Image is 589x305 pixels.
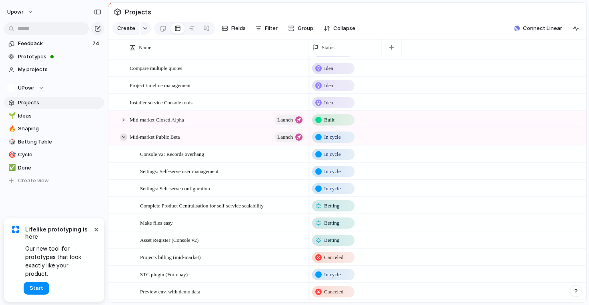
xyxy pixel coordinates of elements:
span: Canceled [324,288,343,296]
span: Mid-market Closed Alpha [130,115,184,124]
span: UPowr [18,84,34,92]
a: ✅Done [4,162,104,174]
button: Filter [252,22,281,35]
span: Settings: Self-serve configuration [140,183,210,193]
button: launch [274,132,305,142]
span: Name [139,44,151,52]
span: 74 [92,40,101,48]
span: Mid-market Public Beta [130,132,180,141]
span: Our new tool for prototypes that look exactly like your product. [25,244,92,278]
a: 🌱Ideas [4,110,104,122]
span: launch [277,114,293,126]
a: Projects [4,97,104,109]
button: Group [284,22,317,35]
span: Installer service Console tools [130,98,192,107]
div: 🎯 [8,150,14,159]
span: Idea [324,82,333,90]
a: My projects [4,64,104,76]
span: Prototypes [18,53,101,61]
span: Betting Table [18,138,101,146]
span: Filter [265,24,278,32]
span: Status [322,44,335,52]
span: launch [277,132,293,143]
button: 🔥 [7,125,15,133]
span: In cycle [324,133,341,141]
button: 🎲 [7,138,15,146]
a: Feedback74 [4,38,104,50]
div: 🌱 [8,111,14,120]
span: Start [30,284,43,292]
button: Dismiss [91,224,101,234]
span: STC plugin (Formbay) [140,269,188,279]
span: Ideas [18,112,101,120]
span: Canceled [324,253,343,261]
button: Connect Linear [511,22,565,34]
span: My projects [18,66,101,74]
div: 🔥 [8,124,14,134]
span: Create [117,24,135,32]
button: launch [274,115,305,125]
button: ✅ [7,164,15,172]
span: Projects [18,99,101,107]
span: Built [324,116,335,124]
button: upowr [4,6,38,18]
span: Fields [231,24,246,32]
span: Idea [324,64,333,72]
button: Create view [4,175,104,187]
span: Create view [18,177,49,185]
span: Make files easy [140,218,173,227]
span: Connect Linear [523,24,562,32]
a: 🔥Shaping [4,123,104,135]
span: Collapse [333,24,355,32]
button: Collapse [321,22,359,35]
span: In cycle [324,167,341,175]
button: 🎯 [7,151,15,159]
a: 🎲Betting Table [4,136,104,148]
a: Prototypes [4,51,104,63]
span: Projects billing (mid-market) [140,252,201,261]
span: Settings: Self-serve user management [140,166,218,175]
span: Cycle [18,151,101,159]
span: Betting [324,202,339,210]
span: Projects [123,5,153,19]
button: 🌱 [7,112,15,120]
span: Shaping [18,125,101,133]
button: Create [112,22,139,35]
span: Complete Product Centralisation for self-service scalability [140,201,264,210]
span: Asset Register (Console v2) [140,235,198,244]
span: Betting [324,236,339,244]
span: Lifelike prototyping is here [25,226,92,240]
span: Group [298,24,313,32]
button: Fields [218,22,249,35]
span: Done [18,164,101,172]
div: 🎲 [8,137,14,146]
span: In cycle [324,185,341,193]
span: Project timeline management [130,80,190,90]
div: ✅ [8,163,14,172]
span: Preview env. with demo data [140,287,200,296]
span: In cycle [324,150,341,158]
button: UPowr [4,82,104,94]
span: In cycle [324,271,341,279]
span: Idea [324,99,333,107]
span: Feedback [18,40,90,48]
a: 🎯Cycle [4,149,104,161]
span: Console v2: Records overhang [140,149,204,158]
span: Compare multiple quotes [130,63,182,72]
span: Betting [324,219,339,227]
button: Start [24,282,49,295]
span: upowr [7,8,24,16]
